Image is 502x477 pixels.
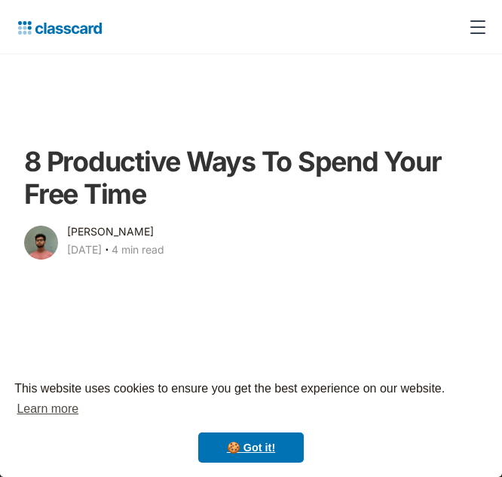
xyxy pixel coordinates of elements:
a: home [12,17,102,38]
div: ‧ [102,241,112,262]
div: 4 min read [112,241,164,259]
a: dismiss cookie message [198,432,304,463]
div: menu [460,9,490,45]
h1: 8 Productive Ways To Spend Your Free Time [24,146,478,211]
div: [PERSON_NAME] [67,223,154,241]
a: learn more about cookies [14,398,81,420]
div: [DATE] [67,241,102,259]
span: This website uses cookies to ensure you get the best experience on our website. [14,380,488,420]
